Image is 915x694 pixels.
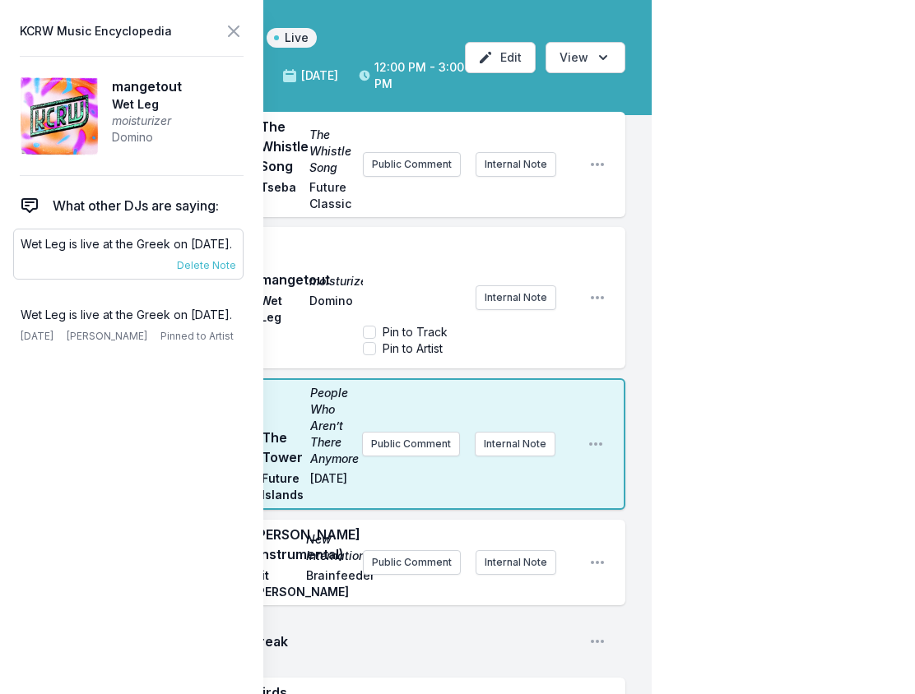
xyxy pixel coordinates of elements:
[546,42,625,73] button: Open options
[177,259,236,272] span: Delete Note
[310,470,349,503] span: [DATE]
[476,152,556,177] button: Internal Note
[262,428,300,467] span: The Tower
[253,567,296,600] span: Kit [PERSON_NAME]
[383,340,443,357] label: Pin to Artist
[310,385,349,467] span: People Who Aren’t There Anymore
[589,633,606,650] button: Open playlist item options
[281,67,338,84] span: [DATE]
[112,76,182,96] span: mangetout
[306,531,349,564] span: New Internationale
[588,436,604,452] button: Open playlist item options
[262,470,300,503] span: Future Islands
[112,96,182,113] span: Wet Leg
[253,525,296,564] span: [PERSON_NAME] (Instrumental)
[21,330,53,343] span: [DATE]
[363,550,461,575] button: Public Comment
[20,20,172,43] span: KCRW Music Encyclopedia
[589,554,606,571] button: Open playlist item options
[589,156,606,173] button: Open playlist item options
[306,567,349,600] span: Brainfeeder
[363,152,461,177] button: Public Comment
[309,273,349,289] span: moisturizer
[112,113,182,129] span: moisturizer
[309,293,349,326] span: Domino
[260,270,300,289] span: mangetout
[112,129,182,146] span: Domino
[21,236,236,252] p: Wet Leg is live at the Greek on [DATE].
[476,550,556,575] button: Internal Note
[476,285,556,310] button: Internal Note
[67,330,147,343] span: [PERSON_NAME]
[160,330,234,343] span: Pinned to Artist
[21,307,236,323] p: Wet Leg is live at the Greek on [DATE].
[53,196,219,215] span: What other DJs are saying:
[267,28,317,48] span: Live
[250,632,576,651] span: Break
[260,293,300,326] span: Wet Leg
[358,59,465,92] span: 12:00 PM - 3:00 PM
[260,117,300,176] span: The Whistle Song
[362,432,460,456] button: Public Comment
[20,76,99,155] img: moisturizer
[475,432,555,456] button: Internal Note
[465,42,536,73] button: Edit
[383,324,448,340] label: Pin to Track
[260,179,300,212] span: Tseba
[309,179,349,212] span: Future Classic
[309,127,349,176] span: The Whistle Song
[589,289,606,306] button: Open playlist item options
